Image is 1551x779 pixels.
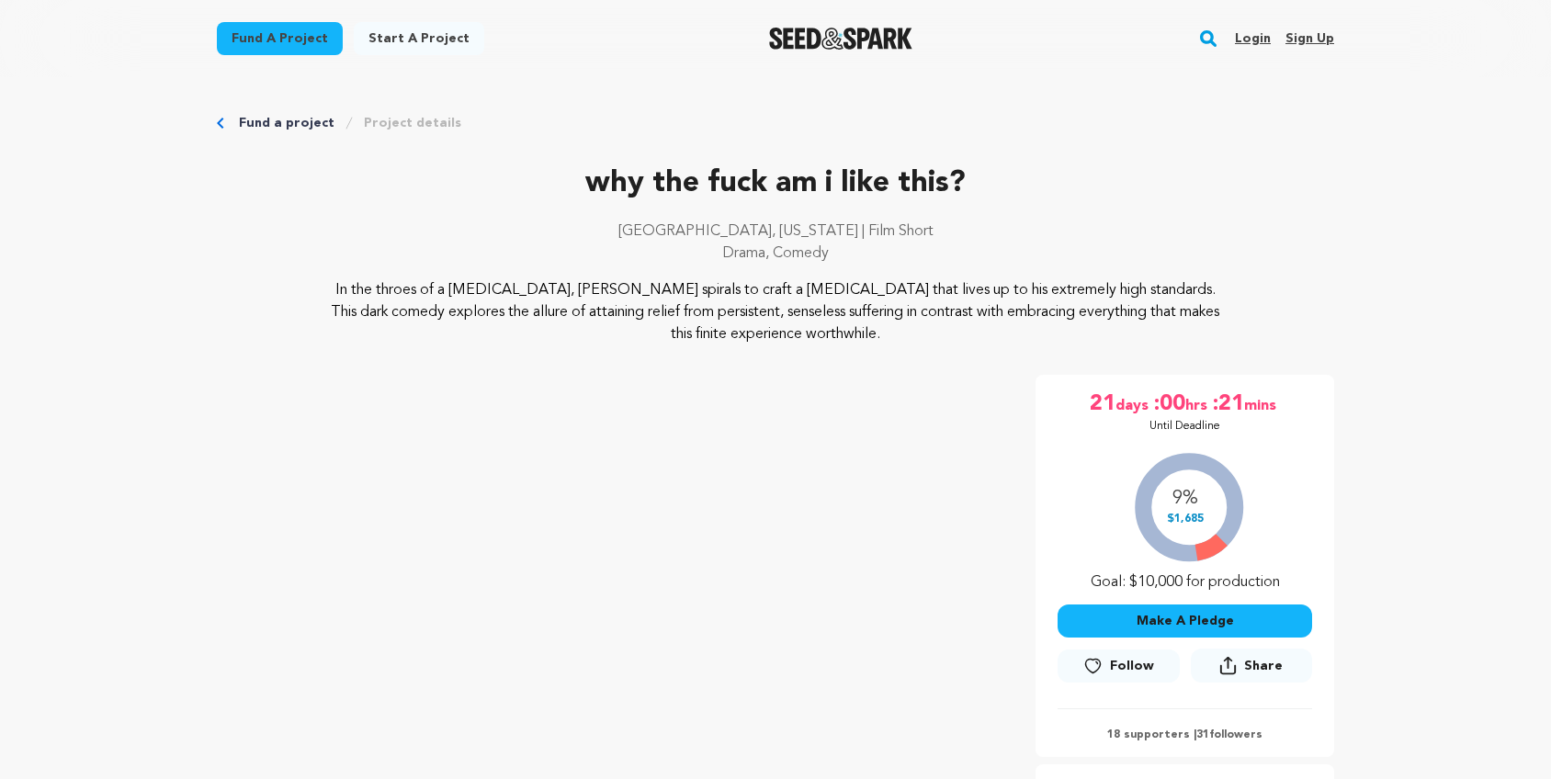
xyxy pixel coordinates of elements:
[1196,729,1209,740] span: 31
[1244,657,1283,675] span: Share
[1110,657,1154,675] span: Follow
[239,114,334,132] a: Fund a project
[1058,649,1179,683] a: Follow
[217,22,343,55] a: Fund a project
[364,114,461,132] a: Project details
[354,22,484,55] a: Start a project
[1115,389,1152,419] span: days
[769,28,913,50] img: Seed&Spark Logo Dark Mode
[1058,728,1312,742] p: 18 supporters | followers
[1244,389,1280,419] span: mins
[1191,649,1312,683] button: Share
[1191,649,1312,690] span: Share
[1090,389,1115,419] span: 21
[1149,419,1220,434] p: Until Deadline
[217,220,1334,243] p: [GEOGRAPHIC_DATA], [US_STATE] | Film Short
[1152,389,1185,419] span: :00
[769,28,913,50] a: Seed&Spark Homepage
[1235,24,1271,53] a: Login
[217,162,1334,206] p: why the fuck am i like this?
[329,279,1223,345] p: In the throes of a [MEDICAL_DATA], [PERSON_NAME] spirals to craft a [MEDICAL_DATA] that lives up ...
[217,243,1334,265] p: Drama, Comedy
[1285,24,1334,53] a: Sign up
[1058,604,1312,638] button: Make A Pledge
[1185,389,1211,419] span: hrs
[1211,389,1244,419] span: :21
[217,114,1334,132] div: Breadcrumb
